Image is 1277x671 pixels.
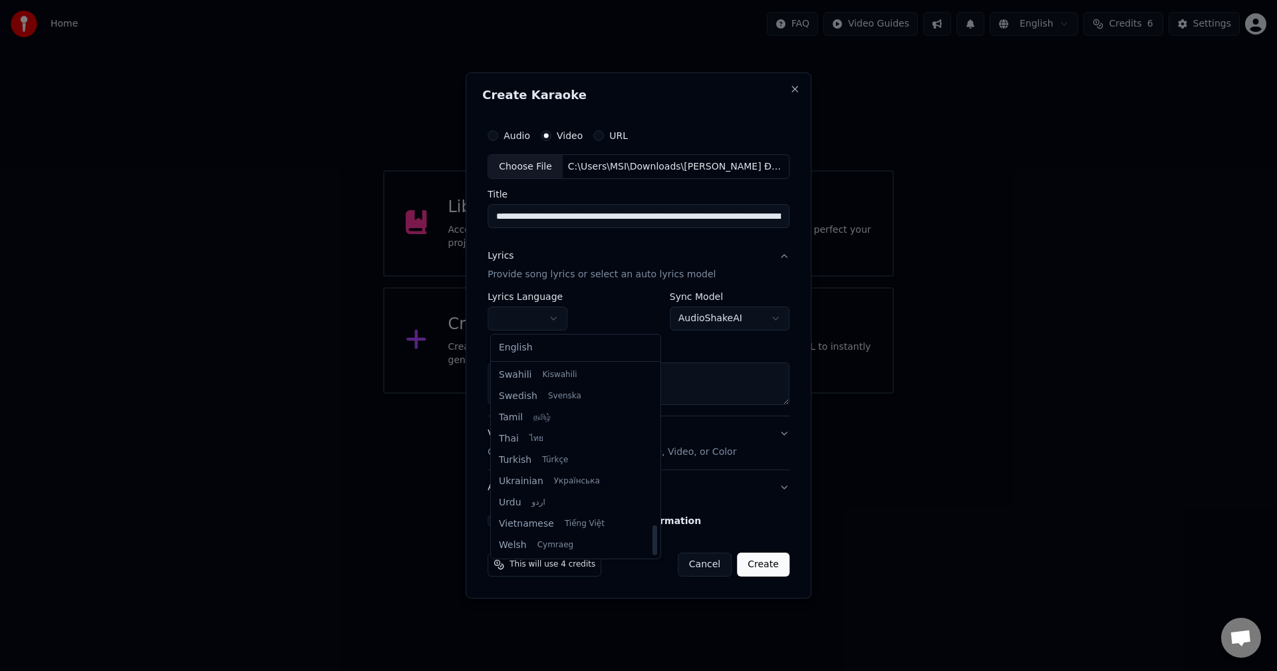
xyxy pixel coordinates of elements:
[499,517,554,531] span: Vietnamese
[565,519,605,529] span: Tiếng Việt
[529,434,543,444] span: ไทย
[499,411,523,424] span: Tamil
[537,540,573,551] span: Cymraeg
[499,341,533,354] span: English
[499,390,537,403] span: Swedish
[542,455,568,466] span: Türkçe
[542,370,577,380] span: Kiswahili
[499,368,531,382] span: Swahili
[533,412,551,423] span: தமிழ்
[554,476,600,487] span: Українська
[499,454,531,467] span: Turkish
[499,475,543,488] span: Ukrainian
[499,539,527,552] span: Welsh
[548,391,581,402] span: Svenska
[499,432,519,446] span: Thai
[532,497,545,508] span: اردو
[499,496,521,509] span: Urdu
